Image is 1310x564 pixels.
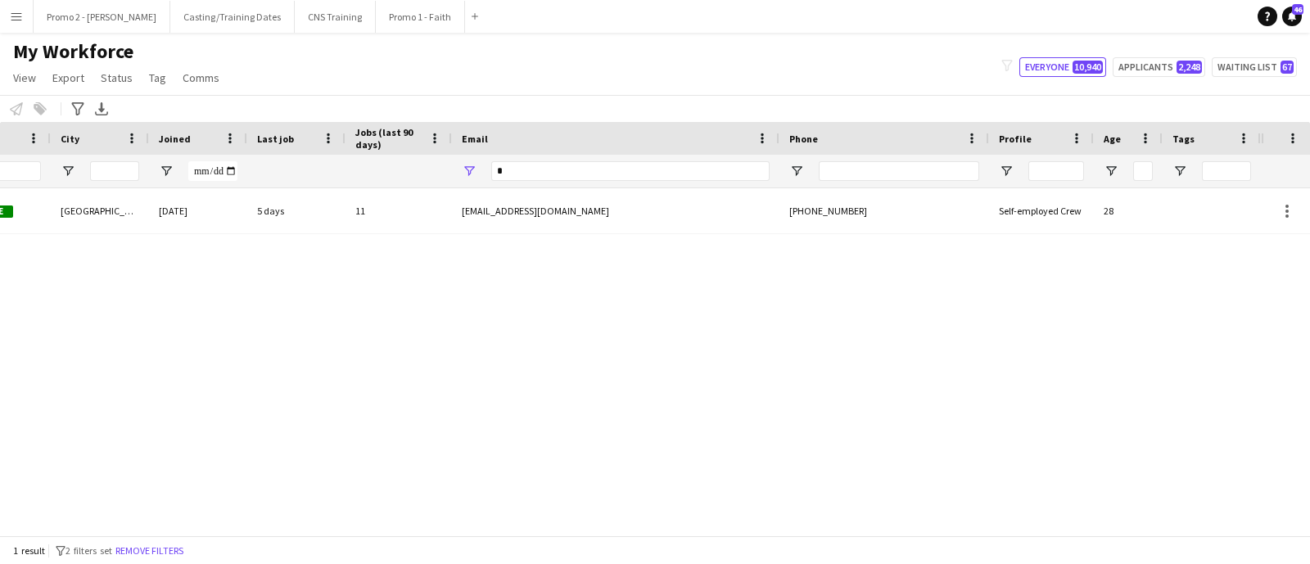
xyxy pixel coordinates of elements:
app-action-btn: Advanced filters [68,99,88,119]
span: 67 [1281,61,1294,74]
button: Casting/Training Dates [170,1,295,33]
span: Export [52,70,84,85]
span: Status [101,70,133,85]
span: Tags [1172,133,1195,145]
div: Self-employed Crew [989,188,1094,233]
input: Tags Filter Input [1202,161,1251,181]
div: [GEOGRAPHIC_DATA] [51,188,149,233]
span: Jobs (last 90 days) [355,126,422,151]
a: Status [94,67,139,88]
span: Profile [999,133,1032,145]
app-action-btn: Export XLSX [92,99,111,119]
span: Age [1104,133,1121,145]
button: Open Filter Menu [1104,164,1118,178]
button: Open Filter Menu [61,164,75,178]
input: Profile Filter Input [1028,161,1084,181]
a: Export [46,67,91,88]
a: View [7,67,43,88]
span: 2,248 [1177,61,1202,74]
button: Open Filter Menu [789,164,804,178]
span: Joined [159,133,191,145]
div: 28 [1094,188,1163,233]
button: Waiting list67 [1212,57,1297,77]
span: City [61,133,79,145]
span: 46 [1292,4,1303,15]
span: Comms [183,70,219,85]
span: 10,940 [1073,61,1103,74]
button: CNS Training [295,1,376,33]
button: Open Filter Menu [999,164,1014,178]
button: Open Filter Menu [1172,164,1187,178]
span: Tag [149,70,166,85]
div: [DATE] [149,188,247,233]
span: My Workforce [13,39,133,64]
input: Joined Filter Input [188,161,237,181]
div: [EMAIL_ADDRESS][DOMAIN_NAME] [452,188,779,233]
button: Promo 2 - [PERSON_NAME] [34,1,170,33]
a: 46 [1282,7,1302,26]
span: Last job [257,133,294,145]
button: Promo 1 - Faith [376,1,465,33]
button: Everyone10,940 [1019,57,1106,77]
a: Comms [176,67,226,88]
button: Remove filters [112,542,187,560]
span: Email [462,133,488,145]
div: 5 days [247,188,346,233]
input: City Filter Input [90,161,139,181]
span: 2 filters set [65,544,112,557]
div: 11 [346,188,452,233]
input: Age Filter Input [1133,161,1153,181]
button: Open Filter Menu [462,164,477,178]
button: Open Filter Menu [159,164,174,178]
span: Phone [789,133,818,145]
button: Applicants2,248 [1113,57,1205,77]
input: Email Filter Input [491,161,770,181]
span: View [13,70,36,85]
input: Phone Filter Input [819,161,979,181]
div: [PHONE_NUMBER] [779,188,989,233]
a: Tag [142,67,173,88]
